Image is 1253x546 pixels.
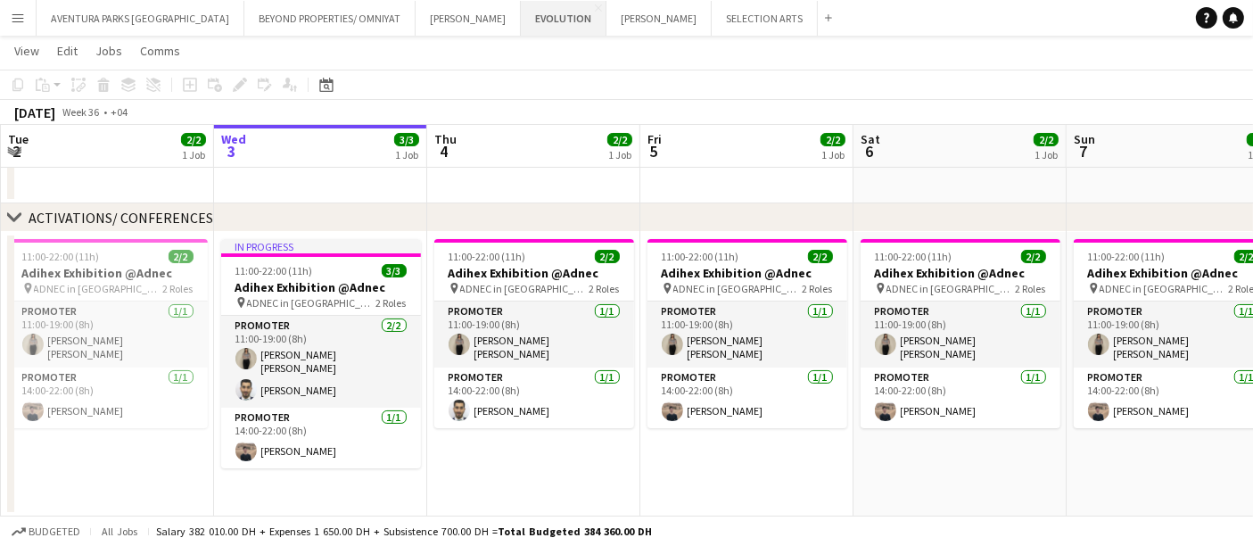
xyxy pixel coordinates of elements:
app-card-role: Promoter1/114:00-22:00 (8h)[PERSON_NAME] [861,368,1060,428]
app-job-card: 11:00-22:00 (11h)2/2Adihex Exhibition @Adnec ADNEC in [GEOGRAPHIC_DATA]2 RolesPromoter1/111:00-19... [861,239,1060,428]
span: 11:00-22:00 (11h) [1088,250,1166,263]
app-card-role: Promoter1/111:00-19:00 (8h)[PERSON_NAME] [PERSON_NAME] [8,302,208,368]
span: Thu [434,131,457,147]
h3: Adihex Exhibition @Adnec [221,279,421,295]
span: Budgeted [29,525,80,538]
span: 3/3 [394,133,419,146]
span: ADNEC in [GEOGRAPHIC_DATA] [886,282,1016,295]
span: 11:00-22:00 (11h) [662,250,739,263]
span: 11:00-22:00 (11h) [875,250,952,263]
div: 1 Job [821,148,845,161]
span: Wed [221,131,246,147]
app-job-card: 11:00-22:00 (11h)2/2Adihex Exhibition @Adnec ADNEC in [GEOGRAPHIC_DATA]2 RolesPromoter1/111:00-19... [647,239,847,428]
span: 2/2 [1034,133,1059,146]
span: Tue [8,131,29,147]
a: Jobs [88,39,129,62]
span: 11:00-22:00 (11h) [449,250,526,263]
a: Comms [133,39,187,62]
button: BEYOND PROPERTIES/ OMNIYAT [244,1,416,36]
span: Week 36 [59,105,103,119]
span: Comms [140,43,180,59]
span: 4 [432,141,457,161]
span: Edit [57,43,78,59]
button: SELECTION ARTS [712,1,818,36]
h3: Adihex Exhibition @Adnec [861,265,1060,281]
div: 1 Job [182,148,205,161]
span: Total Budgeted 384 360.00 DH [498,525,652,538]
a: View [7,39,46,62]
span: 3 [218,141,246,161]
span: Sat [861,131,880,147]
span: All jobs [98,525,141,538]
button: EVOLUTION [521,1,606,36]
app-job-card: 11:00-22:00 (11h)2/2Adihex Exhibition @Adnec ADNEC in [GEOGRAPHIC_DATA]2 RolesPromoter1/111:00-19... [434,239,634,428]
h3: Adihex Exhibition @Adnec [8,265,208,281]
app-card-role: Promoter2/211:00-19:00 (8h)[PERSON_NAME] [PERSON_NAME][PERSON_NAME] [221,316,421,408]
span: 2/2 [1021,250,1046,263]
span: 2/2 [820,133,845,146]
span: 2 Roles [589,282,620,295]
span: ADNEC in [GEOGRAPHIC_DATA] [673,282,803,295]
div: [DATE] [14,103,55,121]
span: 2 [5,141,29,161]
div: In progress [221,239,421,253]
span: Fri [647,131,662,147]
span: 2/2 [595,250,620,263]
div: 1 Job [395,148,418,161]
div: +04 [111,105,128,119]
div: 1 Job [608,148,631,161]
span: 11:00-22:00 (11h) [235,264,313,277]
span: 2/2 [181,133,206,146]
button: [PERSON_NAME] [416,1,521,36]
span: 11:00-22:00 (11h) [22,250,100,263]
span: 2 Roles [376,296,407,310]
app-card-role: Promoter1/114:00-22:00 (8h)[PERSON_NAME] [8,368,208,428]
button: AVENTURA PARKS [GEOGRAPHIC_DATA] [37,1,244,36]
app-card-role: Promoter1/111:00-19:00 (8h)[PERSON_NAME] [PERSON_NAME] [861,302,1060,368]
span: 2/2 [169,250,194,263]
h3: Adihex Exhibition @Adnec [434,265,634,281]
span: 2 Roles [163,282,194,295]
span: ADNEC in [GEOGRAPHIC_DATA] [247,296,376,310]
app-card-role: Promoter1/111:00-19:00 (8h)[PERSON_NAME] [PERSON_NAME] [434,302,634,368]
span: 2 Roles [803,282,833,295]
app-card-role: Promoter1/114:00-22:00 (8h)[PERSON_NAME] [434,368,634,428]
app-card-role: Promoter1/111:00-19:00 (8h)[PERSON_NAME] [PERSON_NAME] [647,302,847,368]
a: Edit [50,39,85,62]
span: 2 Roles [1016,282,1046,295]
span: ADNEC in [GEOGRAPHIC_DATA] [34,282,163,295]
app-card-role: Promoter1/114:00-22:00 (8h)[PERSON_NAME] [647,368,847,428]
span: 3/3 [382,264,407,277]
h3: Adihex Exhibition @Adnec [647,265,847,281]
span: ADNEC in [GEOGRAPHIC_DATA] [460,282,589,295]
div: 1 Job [1035,148,1058,161]
app-job-card: 11:00-22:00 (11h)2/2Adihex Exhibition @Adnec ADNEC in [GEOGRAPHIC_DATA]2 RolesPromoter1/111:00-19... [8,239,208,428]
div: ACTIVATIONS/ CONFERENCES [29,209,213,227]
div: Salary 382 010.00 DH + Expenses 1 650.00 DH + Subsistence 700.00 DH = [156,525,652,538]
span: 2/2 [607,133,632,146]
span: ADNEC in [GEOGRAPHIC_DATA] [1100,282,1229,295]
app-card-role: Promoter1/114:00-22:00 (8h)[PERSON_NAME] [221,408,421,468]
span: 5 [645,141,662,161]
span: View [14,43,39,59]
button: Budgeted [9,522,83,542]
span: 2/2 [808,250,833,263]
span: 6 [858,141,880,161]
span: 7 [1071,141,1095,161]
button: [PERSON_NAME] [606,1,712,36]
span: Jobs [95,43,122,59]
app-job-card: In progress11:00-22:00 (11h)3/3Adihex Exhibition @Adnec ADNEC in [GEOGRAPHIC_DATA]2 RolesPromoter... [221,239,421,468]
span: Sun [1074,131,1095,147]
